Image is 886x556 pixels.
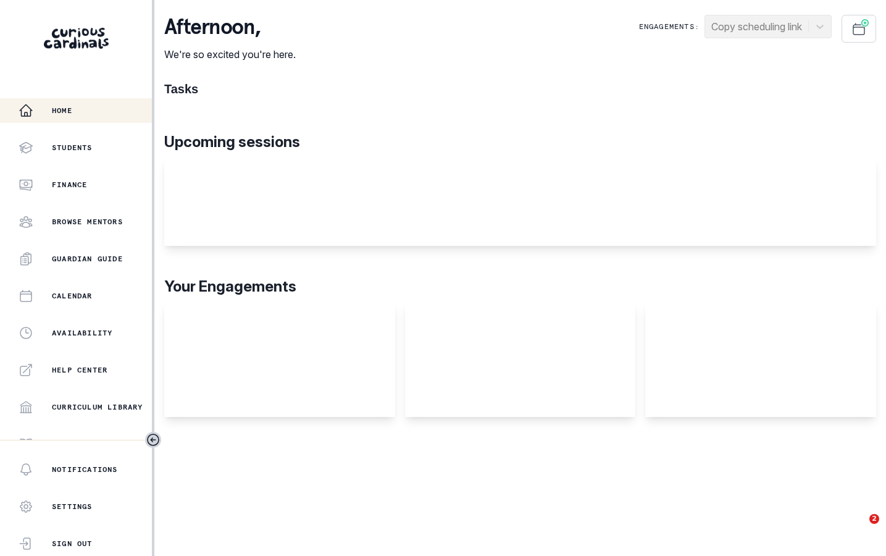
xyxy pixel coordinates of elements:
[52,180,87,190] p: Finance
[52,328,112,338] p: Availability
[52,291,93,301] p: Calendar
[164,15,296,40] p: afternoon ,
[52,217,123,227] p: Browse Mentors
[52,465,118,474] p: Notifications
[52,106,72,116] p: Home
[52,143,93,153] p: Students
[52,365,107,375] p: Help Center
[52,439,128,449] p: Mentor Handbook
[869,514,879,524] span: 2
[164,47,296,62] p: We're so excited you're here.
[145,432,161,448] button: Toggle sidebar
[52,539,93,549] p: Sign Out
[164,276,876,298] p: Your Engagements
[164,131,876,153] p: Upcoming sessions
[52,402,143,412] p: Curriculum Library
[52,254,123,264] p: Guardian Guide
[844,514,874,544] iframe: Intercom live chat
[44,28,109,49] img: Curious Cardinals Logo
[639,22,700,32] p: Engagements:
[52,502,93,512] p: Settings
[164,82,876,96] h1: Tasks
[842,15,876,43] button: Schedule Sessions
